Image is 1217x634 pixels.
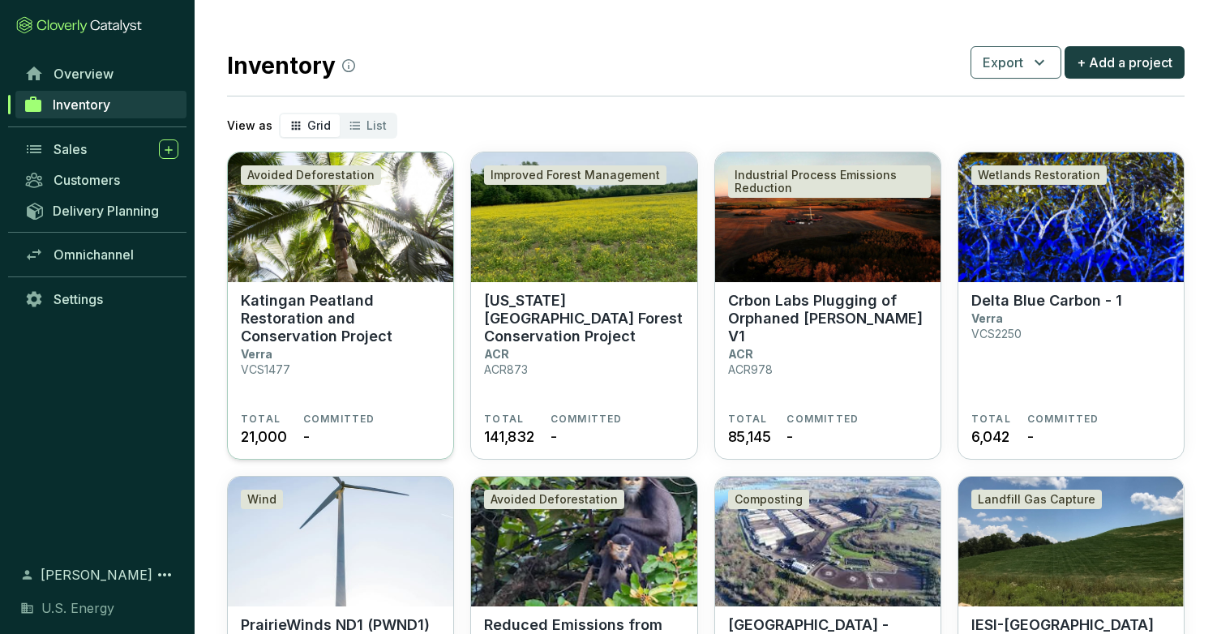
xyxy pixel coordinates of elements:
span: Grid [307,118,331,132]
span: COMMITTED [551,413,623,426]
span: 85,145 [728,426,771,448]
img: IESI-Trinity Timber Ridge Landfill Carbon Project [958,477,1184,606]
div: Improved Forest Management [484,165,666,185]
a: Customers [16,166,186,194]
p: VCS2250 [971,327,1022,341]
span: [PERSON_NAME] [41,565,152,585]
span: COMMITTED [786,413,859,426]
div: Wetlands Restoration [971,165,1107,185]
p: ACR [728,347,753,361]
span: Settings [54,291,103,307]
span: 141,832 [484,426,534,448]
div: Avoided Deforestation [241,165,381,185]
a: Katingan Peatland Restoration and Conservation ProjectAvoided DeforestationKatingan Peatland Rest... [227,152,454,460]
p: Verra [241,347,272,361]
p: ACR978 [728,362,773,376]
span: COMMITTED [1027,413,1099,426]
span: 6,042 [971,426,1009,448]
img: Crbon Labs Plugging of Orphaned Wells V1 [715,152,941,282]
p: Katingan Peatland Restoration and Conservation Project [241,292,440,345]
span: Export [983,53,1023,72]
span: - [1027,426,1034,448]
span: Omnichannel [54,246,134,263]
span: Overview [54,66,114,82]
img: Mississippi River Islands Forest Conservation Project [471,152,696,282]
a: Inventory [15,91,186,118]
span: - [786,426,793,448]
p: Verra [971,311,1003,325]
p: ACR [484,347,509,361]
div: Landfill Gas Capture [971,490,1102,509]
a: Settings [16,285,186,313]
div: Industrial Process Emissions Reduction [728,165,931,198]
span: - [551,426,557,448]
a: Overview [16,60,186,88]
span: Customers [54,172,120,188]
span: TOTAL [971,413,1011,426]
span: Delivery Planning [53,203,159,219]
a: Delivery Planning [16,197,186,224]
span: - [303,426,310,448]
div: Wind [241,490,283,509]
img: PrairieWinds ND1 (PWND1) Emissions Reduction Project [228,477,453,606]
img: Reduced Emissions from Deforestation and Degradation in Keo Seima Wildlife Sanctuary [471,477,696,606]
img: Cedar Grove - Maple Valley OWC Composting Project [715,477,941,606]
a: Crbon Labs Plugging of Orphaned Wells V1Industrial Process Emissions ReductionCrbon Labs Plugging... [714,152,941,460]
p: ACR873 [484,362,528,376]
a: Mississippi River Islands Forest Conservation ProjectImproved Forest Management[US_STATE][GEOGRAP... [470,152,697,460]
div: Avoided Deforestation [484,490,624,509]
p: VCS1477 [241,362,290,376]
button: + Add a project [1065,46,1185,79]
img: Katingan Peatland Restoration and Conservation Project [228,152,453,282]
span: TOTAL [484,413,524,426]
p: [US_STATE][GEOGRAPHIC_DATA] Forest Conservation Project [484,292,683,345]
a: Omnichannel [16,241,186,268]
div: segmented control [279,113,397,139]
span: Inventory [53,96,110,113]
p: View as [227,118,272,134]
span: TOTAL [241,413,281,426]
h2: Inventory [227,49,355,83]
button: Export [971,46,1061,79]
span: 21,000 [241,426,287,448]
span: TOTAL [728,413,768,426]
p: Delta Blue Carbon - 1 [971,292,1122,310]
a: Sales [16,135,186,163]
span: + Add a project [1077,53,1172,72]
img: Delta Blue Carbon - 1 [958,152,1184,282]
p: Crbon Labs Plugging of Orphaned [PERSON_NAME] V1 [728,292,928,345]
div: Composting [728,490,809,509]
span: List [366,118,387,132]
span: COMMITTED [303,413,375,426]
a: Delta Blue Carbon - 1Wetlands RestorationDelta Blue Carbon - 1VerraVCS2250TOTAL6,042COMMITTED- [958,152,1185,460]
span: Sales [54,141,87,157]
span: U.S. Energy [41,598,114,618]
